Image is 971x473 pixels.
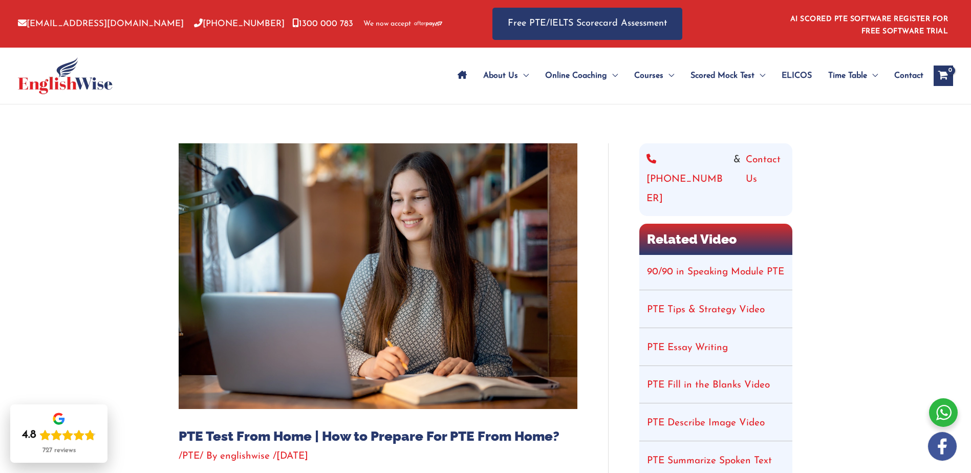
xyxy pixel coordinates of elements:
span: Time Table [828,58,867,94]
a: AI SCORED PTE SOFTWARE REGISTER FOR FREE SOFTWARE TRIAL [790,15,948,35]
a: ELICOS [773,58,820,94]
a: PTE Fill in the Blanks Video [647,380,770,390]
a: PTE Tips & Strategy Video [647,305,765,315]
a: Time TableMenu Toggle [820,58,886,94]
nav: Site Navigation: Main Menu [449,58,923,94]
span: Menu Toggle [754,58,765,94]
a: PTE Summarize Spoken Text [647,456,772,466]
a: Contact [886,58,923,94]
img: Afterpay-Logo [414,21,442,27]
a: View Shopping Cart, empty [934,66,953,86]
span: ELICOS [782,58,812,94]
span: [DATE] [276,451,308,461]
a: Free PTE/IELTS Scorecard Assessment [492,8,682,40]
span: Menu Toggle [867,58,878,94]
a: [EMAIL_ADDRESS][DOMAIN_NAME] [18,19,184,28]
div: & [646,150,785,209]
a: PTE Describe Image Video [647,418,765,428]
span: Menu Toggle [607,58,618,94]
img: cropped-ew-logo [18,57,113,94]
h2: Related Video [639,224,792,255]
a: Contact Us [746,150,785,209]
a: Online CoachingMenu Toggle [537,58,626,94]
aside: Header Widget 1 [784,7,953,40]
div: Rating: 4.8 out of 5 [22,428,96,442]
h1: PTE Test From Home | How to Prepare For PTE From Home? [179,428,577,444]
img: white-facebook.png [928,432,957,461]
a: About UsMenu Toggle [475,58,537,94]
a: CoursesMenu Toggle [626,58,682,94]
span: Contact [894,58,923,94]
span: englishwise [220,451,270,461]
a: [PHONE_NUMBER] [646,150,728,209]
span: Menu Toggle [663,58,674,94]
a: Scored Mock TestMenu Toggle [682,58,773,94]
a: PTE Essay Writing [647,343,728,353]
span: We now accept [363,19,411,29]
a: englishwise [220,451,273,461]
a: 1300 000 783 [292,19,353,28]
div: / / By / [179,449,577,464]
span: Menu Toggle [518,58,529,94]
span: Courses [634,58,663,94]
span: About Us [483,58,518,94]
span: Online Coaching [545,58,607,94]
a: [PHONE_NUMBER] [194,19,285,28]
a: 90/90 in Speaking Module PTE [647,267,784,277]
div: 727 reviews [42,446,76,455]
span: Scored Mock Test [691,58,754,94]
a: PTE [182,451,200,461]
div: 4.8 [22,428,36,442]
